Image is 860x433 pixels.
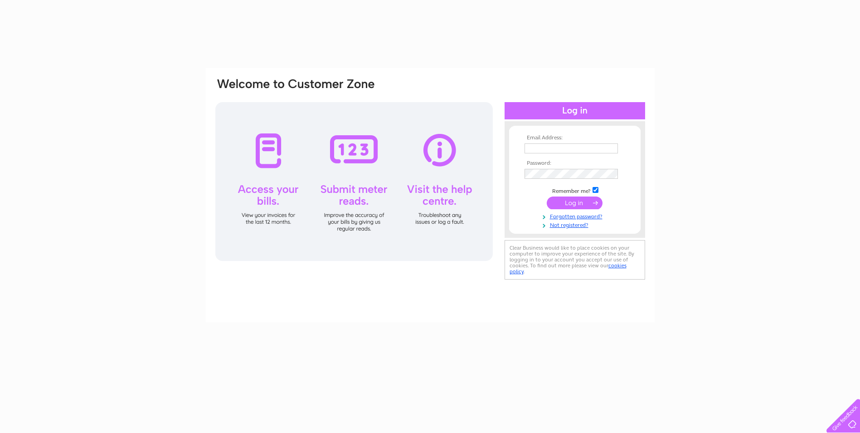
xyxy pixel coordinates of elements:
[522,160,627,167] th: Password:
[505,240,645,280] div: Clear Business would like to place cookies on your computer to improve your experience of the sit...
[547,197,602,209] input: Submit
[522,186,627,195] td: Remember me?
[525,220,627,229] a: Not registered?
[522,135,627,141] th: Email Address:
[510,262,627,275] a: cookies policy
[525,212,627,220] a: Forgotten password?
